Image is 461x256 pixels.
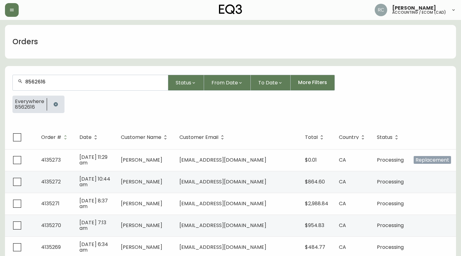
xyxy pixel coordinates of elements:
span: [PERSON_NAME] [121,156,162,164]
button: Status [168,75,204,91]
h1: Orders [12,36,38,47]
span: Order # [41,135,69,140]
span: [PERSON_NAME] [392,6,436,11]
span: CA [339,156,346,164]
span: Customer Email [179,135,226,140]
span: [PERSON_NAME] [121,200,162,207]
span: Processing [377,200,404,207]
span: Replacement [414,156,451,164]
span: $864.60 [305,178,325,185]
span: CA [339,200,346,207]
span: [DATE] 7:13 am [79,219,106,232]
span: Order # [41,135,61,139]
button: To Date [251,75,291,91]
span: [EMAIL_ADDRESS][DOMAIN_NAME] [179,244,266,251]
span: 4135271 [41,200,59,207]
button: More Filters [291,75,335,91]
span: Processing [377,222,404,229]
span: $0.01 [305,156,317,164]
span: Processing [377,178,404,185]
span: [PERSON_NAME] [121,244,162,251]
span: $484.77 [305,244,325,251]
span: 4135272 [41,178,61,185]
span: [PERSON_NAME] [121,222,162,229]
span: Processing [377,244,404,251]
span: Country [339,135,367,140]
span: Status [377,135,401,140]
span: [DATE] 10:44 am [79,175,110,188]
span: [EMAIL_ADDRESS][DOMAIN_NAME] [179,200,266,207]
span: [DATE] 8:37 am [79,197,108,210]
button: From Date [204,75,251,91]
span: CA [339,178,346,185]
span: CA [339,222,346,229]
span: Customer Email [179,135,218,139]
img: logo [219,4,242,14]
span: Status [377,135,392,139]
span: [EMAIL_ADDRESS][DOMAIN_NAME] [179,222,266,229]
span: From Date [211,79,238,87]
img: f4ba4e02bd060be8f1386e3ca455bd0e [375,4,387,16]
span: Status [176,79,191,87]
span: To Date [258,79,278,87]
span: [DATE] 11:29 am [79,154,107,166]
span: [DATE] 6:34 am [79,241,108,254]
span: Total [305,135,318,139]
span: 4135270 [41,222,61,229]
h5: accounting / ecom (cad) [392,11,446,14]
span: Everywhere [15,99,44,104]
span: $2,988.84 [305,200,328,207]
span: Total [305,135,326,140]
span: CA [339,244,346,251]
span: [EMAIL_ADDRESS][DOMAIN_NAME] [179,178,266,185]
span: Customer Name [121,135,161,139]
span: More Filters [298,79,327,86]
span: Customer Name [121,135,169,140]
span: [PERSON_NAME] [121,178,162,185]
span: 8562616 [15,104,44,110]
span: $954.83 [305,222,324,229]
span: Processing [377,156,404,164]
span: [EMAIL_ADDRESS][DOMAIN_NAME] [179,156,266,164]
input: Search [25,79,163,85]
span: Date [79,135,100,140]
span: Date [79,135,92,139]
span: Country [339,135,359,139]
span: 4135273 [41,156,61,164]
span: 4135269 [41,244,61,251]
